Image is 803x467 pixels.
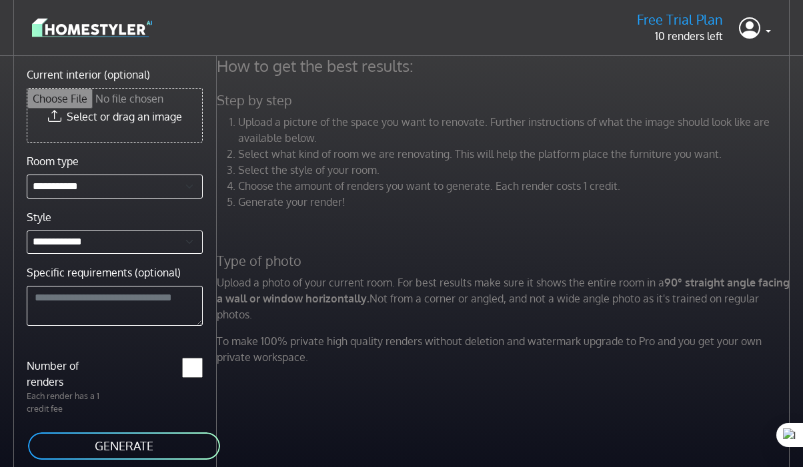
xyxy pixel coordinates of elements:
li: Select the style of your room. [238,162,793,178]
p: Upload a photo of your current room. For best results make sure it shows the entire room in a Not... [209,274,801,322]
li: Select what kind of room we are renovating. This will help the platform place the furniture you w... [238,146,793,162]
li: Generate your render! [238,194,793,210]
label: Number of renders [19,358,115,390]
h4: How to get the best results: [209,56,801,76]
p: Each render has a 1 credit fee [19,390,115,415]
li: Choose the amount of renders you want to generate. Each render costs 1 credit. [238,178,793,194]
img: logo-3de290ba35641baa71223ecac5eacb59cb85b4c7fdf211dc9aaecaaee71ea2f8.svg [32,16,152,39]
p: 10 renders left [637,28,723,44]
button: GENERATE [27,431,221,461]
h5: Step by step [209,92,801,109]
label: Room type [27,153,79,169]
h5: Free Trial Plan [637,11,723,28]
h5: Type of photo [209,252,801,269]
label: Current interior (optional) [27,67,150,83]
label: Specific requirements (optional) [27,264,181,280]
label: Style [27,209,51,225]
p: To make 100% private high quality renders without deletion and watermark upgrade to Pro and you g... [209,333,801,365]
li: Upload a picture of the space you want to renovate. Further instructions of what the image should... [238,114,793,146]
